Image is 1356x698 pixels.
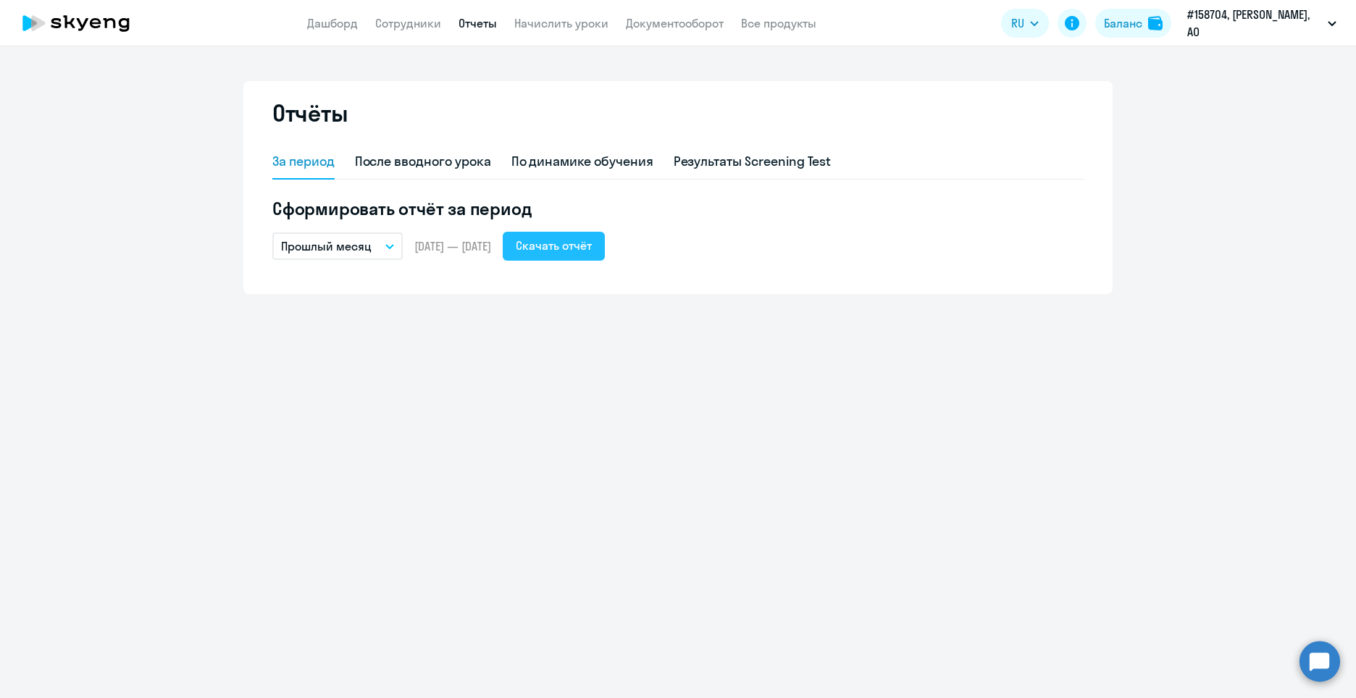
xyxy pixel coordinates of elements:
div: После вводного урока [355,152,491,171]
a: Документооборот [626,16,724,30]
a: Все продукты [741,16,816,30]
a: Отчеты [459,16,497,30]
div: За период [272,152,335,171]
button: RU [1001,9,1049,38]
h5: Сформировать отчёт за период [272,197,1084,220]
a: Сотрудники [375,16,441,30]
div: По динамике обучения [511,152,653,171]
button: Прошлый месяц [272,232,403,260]
button: #158704, [PERSON_NAME], АО [1180,6,1344,41]
p: #158704, [PERSON_NAME], АО [1187,6,1322,41]
a: Дашборд [307,16,358,30]
span: RU [1011,14,1024,32]
a: Начислить уроки [514,16,608,30]
h2: Отчёты [272,98,348,127]
div: Баланс [1104,14,1142,32]
button: Балансbalance [1095,9,1171,38]
button: Скачать отчёт [503,232,605,261]
span: [DATE] — [DATE] [414,238,491,254]
div: Скачать отчёт [516,237,592,254]
div: Результаты Screening Test [674,152,832,171]
img: balance [1148,16,1163,30]
p: Прошлый месяц [281,237,372,255]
